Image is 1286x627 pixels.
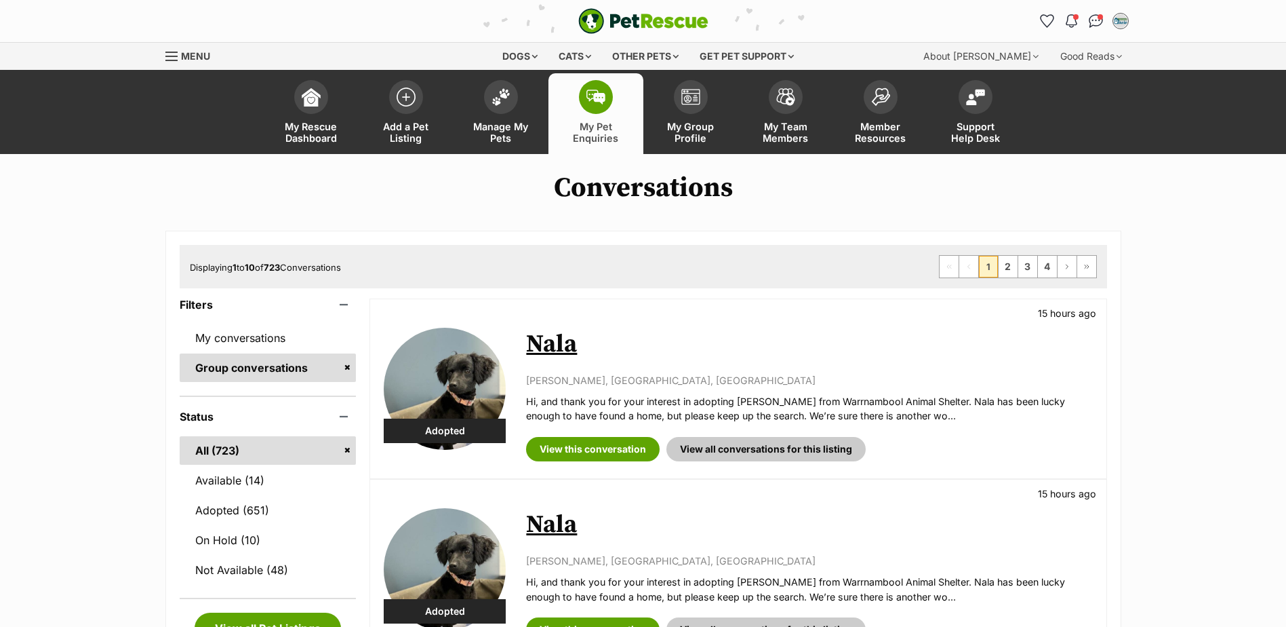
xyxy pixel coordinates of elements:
span: Member Resources [850,121,911,144]
button: My account [1110,10,1131,32]
span: Add a Pet Listing [376,121,437,144]
a: Group conversations [180,354,357,382]
img: pet-enquiries-icon-7e3ad2cf08bfb03b45e93fb7055b45f3efa6380592205ae92323e6603595dc1f.svg [586,90,605,104]
p: Hi, and thank you for your interest in adopting [PERSON_NAME] from Warrnambool Animal Shelter. Na... [526,394,1092,423]
a: Nala [526,329,577,360]
a: Add a Pet Listing [359,73,454,154]
a: Not Available (48) [180,556,357,584]
a: Page 2 [999,256,1018,278]
header: Status [180,411,357,423]
span: My Team Members [755,121,816,144]
div: Dogs [493,43,547,70]
p: 15 hours ago [1038,306,1096,320]
a: Menu [165,43,220,67]
span: First page [940,256,959,278]
a: Page 3 [1018,256,1037,278]
p: [PERSON_NAME], [GEOGRAPHIC_DATA], [GEOGRAPHIC_DATA] [526,373,1092,387]
div: Adopted [384,419,506,443]
img: manage-my-pets-icon-02211641906a0b7f246fdf0571729dbe1e7629f14944591b6c1af311fb30b64b.svg [491,88,510,106]
a: Favourites [1037,10,1058,32]
a: All (723) [180,436,357,465]
img: member-resources-icon-8e73f808a243e03378d46382f2149f9095a855e16c252ad45f914b54edf8863c.svg [871,88,890,106]
span: Manage My Pets [470,121,531,144]
nav: Pagination [939,255,1097,278]
a: My Rescue Dashboard [264,73,359,154]
a: Last page [1077,256,1096,278]
img: add-pet-listing-icon-0afa8454b4691262ce3f59096e99ab1cd57d4a30225e0717b998d2c9b9846f56.svg [397,88,416,107]
img: notifications-46538b983faf8c2785f20acdc204bb7945ddae34d4c08c2a6579f10ce5e182be.svg [1066,14,1077,28]
img: logo-e224e6f780fb5917bec1dbf3a21bbac754714ae5b6737aabdf751b685950b380.svg [578,8,708,34]
div: Other pets [603,43,688,70]
div: Get pet support [690,43,803,70]
a: Member Resources [833,73,928,154]
a: My Team Members [738,73,833,154]
img: team-members-icon-5396bd8760b3fe7c0b43da4ab00e1e3bb1a5d9ba89233759b79545d2d3fc5d0d.svg [776,88,795,106]
img: Matisse profile pic [1114,14,1127,28]
img: dashboard-icon-eb2f2d2d3e046f16d808141f083e7271f6b2e854fb5c12c21221c1fb7104beca.svg [302,88,321,107]
header: Filters [180,299,357,311]
span: Displaying to of Conversations [190,262,341,273]
span: Support Help Desk [945,121,1006,144]
a: Nala [526,510,577,540]
span: My Pet Enquiries [565,121,626,144]
img: group-profile-icon-3fa3cf56718a62981997c0bc7e787c4b2cf8bcc04b72c1350f741eb67cf2f40e.svg [681,89,700,105]
div: About [PERSON_NAME] [914,43,1048,70]
ul: Account quick links [1037,10,1131,32]
a: My Group Profile [643,73,738,154]
div: Cats [549,43,601,70]
a: Page 4 [1038,256,1057,278]
div: Good Reads [1051,43,1131,70]
div: Adopted [384,599,506,624]
img: Nala [384,328,506,450]
a: PetRescue [578,8,708,34]
strong: 10 [245,262,255,273]
a: My conversations [180,324,357,352]
button: Notifications [1061,10,1083,32]
a: My Pet Enquiries [548,73,643,154]
strong: 1 [233,262,237,273]
img: chat-41dd97257d64d25036548639549fe6c8038ab92f7586957e7f3b1b290dea8141.svg [1089,14,1103,28]
a: Next page [1058,256,1077,278]
span: My Group Profile [660,121,721,144]
a: View all conversations for this listing [666,437,866,461]
span: My Rescue Dashboard [281,121,342,144]
a: Conversations [1085,10,1107,32]
a: Manage My Pets [454,73,548,154]
img: help-desk-icon-fdf02630f3aa405de69fd3d07c3f3aa587a6932b1a1747fa1d2bba05be0121f9.svg [966,89,985,105]
p: Hi, and thank you for your interest in adopting [PERSON_NAME] from Warrnambool Animal Shelter. Na... [526,575,1092,604]
strong: 723 [264,262,280,273]
a: View this conversation [526,437,660,461]
a: Adopted (651) [180,496,357,525]
p: [PERSON_NAME], [GEOGRAPHIC_DATA], [GEOGRAPHIC_DATA] [526,554,1092,568]
a: Support Help Desk [928,73,1023,154]
span: Menu [181,50,210,62]
span: Previous page [959,256,978,278]
span: Page 1 [979,256,998,278]
p: 15 hours ago [1038,487,1096,501]
a: Available (14) [180,466,357,495]
a: On Hold (10) [180,526,357,554]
